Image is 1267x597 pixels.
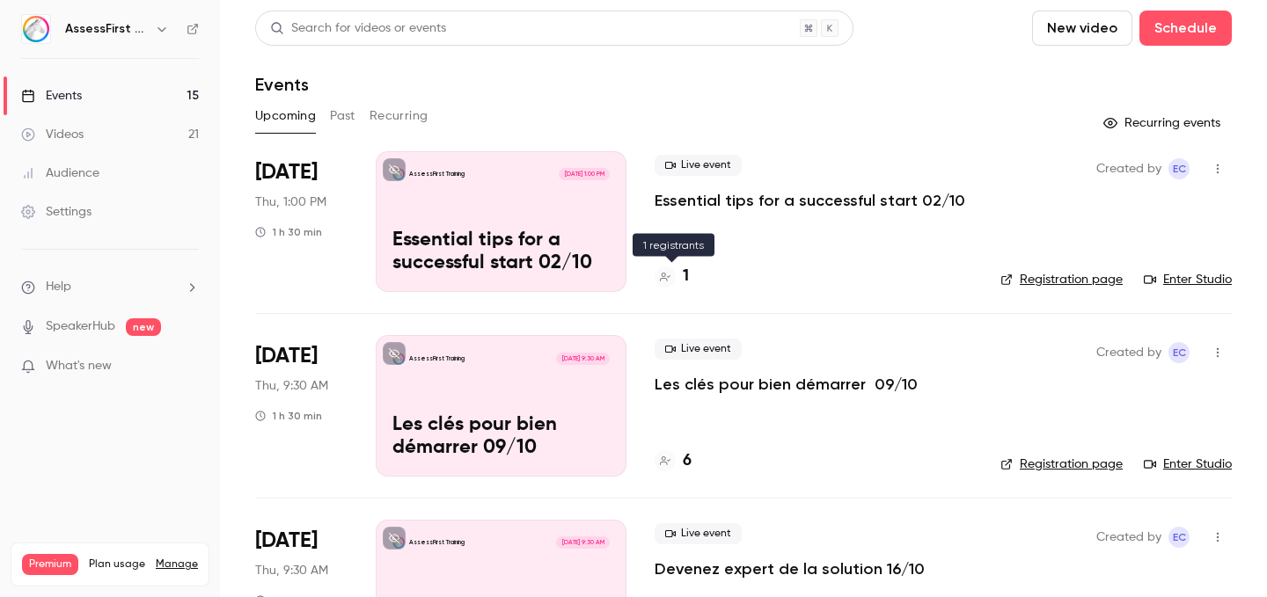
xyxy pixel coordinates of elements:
[21,87,82,105] div: Events
[1096,158,1161,179] span: Created by
[255,225,322,239] div: 1 h 30 min
[255,527,318,555] span: [DATE]
[156,557,198,572] a: Manage
[655,449,692,473] a: 6
[255,158,318,186] span: [DATE]
[1095,109,1232,137] button: Recurring events
[559,168,609,180] span: [DATE] 1:00 PM
[22,554,78,575] span: Premium
[46,357,112,375] span: What's new
[655,558,925,579] a: Devenez expert de la solution 16/10
[255,562,328,579] span: Thu, 9:30 AM
[126,318,161,336] span: new
[556,536,609,549] span: [DATE] 9:30 AM
[65,20,148,38] h6: AssessFirst Training
[255,342,318,370] span: [DATE]
[22,15,50,43] img: AssessFirst Training
[1096,342,1161,363] span: Created by
[376,151,626,292] a: Essential tips for a successful start 02/10AssessFirst Training[DATE] 1:00 PMEssential tips for a...
[255,193,326,211] span: Thu, 1:00 PM
[655,265,689,288] a: 1
[255,74,309,95] h1: Events
[178,359,199,375] iframe: Noticeable Trigger
[255,151,348,292] div: Oct 2 Thu, 2:00 PM (Europe/Paris)
[255,102,316,130] button: Upcoming
[556,353,609,365] span: [DATE] 9:30 AM
[255,377,328,395] span: Thu, 9:30 AM
[655,523,742,544] span: Live event
[376,335,626,476] a: Les clés pour bien démarrer 09/10AssessFirst Training[DATE] 9:30 AMLes clés pour bien démarrer 09/10
[370,102,428,130] button: Recurring
[255,409,322,423] div: 1 h 30 min
[46,317,115,336] a: SpeakerHub
[1173,527,1186,548] span: EC
[89,557,145,572] span: Plan usage
[1000,455,1123,473] a: Registration page
[409,170,465,178] p: AssessFirst Training
[1000,271,1123,288] a: Registration page
[1032,11,1132,46] button: New video
[21,164,99,182] div: Audience
[655,190,965,211] a: Essential tips for a successful start 02/10
[270,19,446,38] div: Search for videos or events
[21,203,92,221] div: Settings
[392,229,610,275] p: Essential tips for a successful start 02/10
[46,278,71,296] span: Help
[655,374,918,395] a: Les clés pour bien démarrer 09/10
[255,335,348,476] div: Oct 9 Thu, 10:30 AM (Europe/Paris)
[1144,455,1232,473] a: Enter Studio
[21,126,84,143] div: Videos
[392,414,610,460] p: Les clés pour bien démarrer 09/10
[1096,527,1161,548] span: Created by
[683,449,692,473] h4: 6
[330,102,355,130] button: Past
[1139,11,1232,46] button: Schedule
[21,278,199,296] li: help-dropdown-opener
[1168,527,1190,548] span: Emmanuelle Cortes
[1144,271,1232,288] a: Enter Studio
[683,265,689,288] h4: 1
[409,354,465,363] p: AssessFirst Training
[1168,158,1190,179] span: Emmanuelle Cortes
[409,538,465,547] p: AssessFirst Training
[655,155,742,176] span: Live event
[655,339,742,360] span: Live event
[1173,342,1186,363] span: EC
[1168,342,1190,363] span: Emmanuelle Cortes
[1173,158,1186,179] span: EC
